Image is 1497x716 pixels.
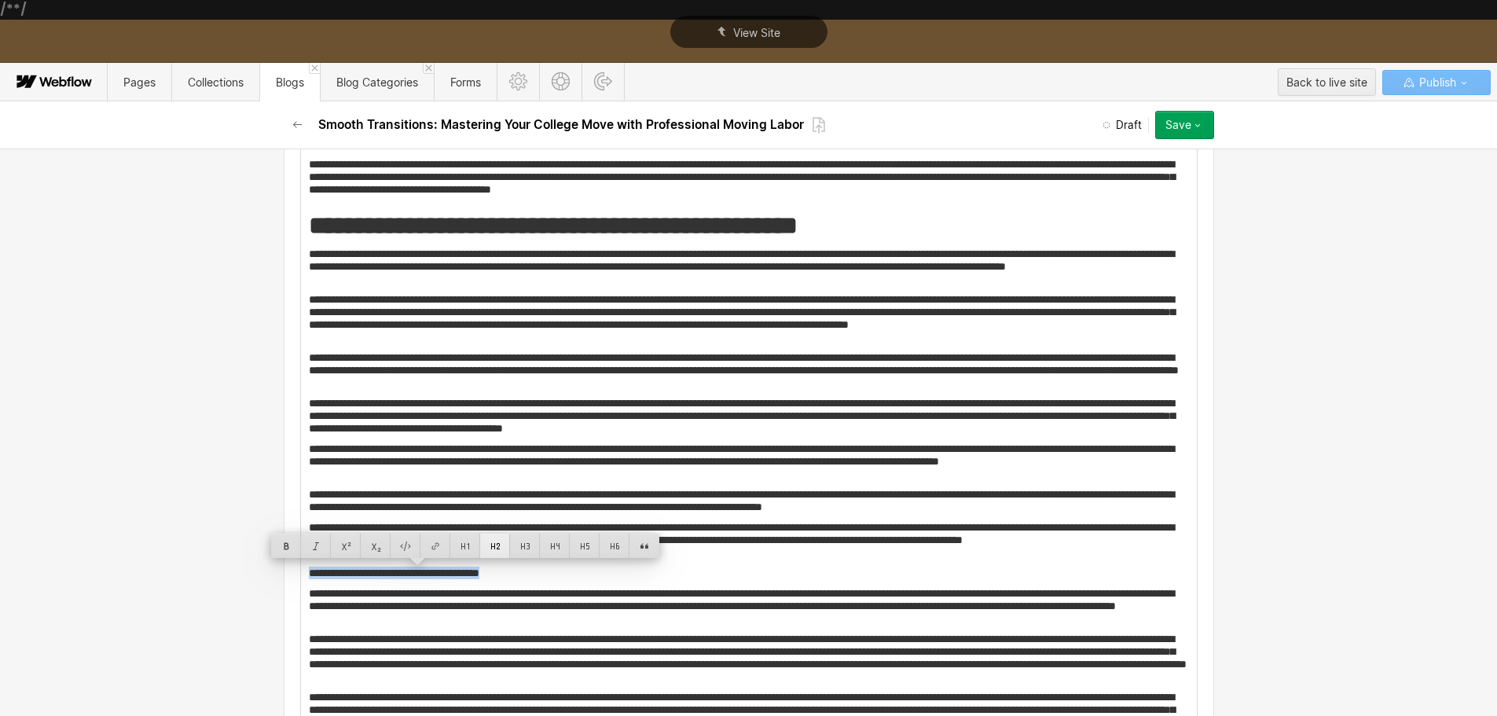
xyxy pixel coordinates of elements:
h2: Smooth Transitions: Mastering Your College Move with Professional Moving Labor [318,117,804,134]
span: Blogs [276,75,304,89]
button: Back to live site [1278,68,1376,96]
span: Pages [123,75,156,89]
span: Publish [1416,71,1456,94]
a: Close 'Blog Categories' tab [423,63,434,74]
span: View Site [733,26,780,39]
span: Forms [450,75,481,89]
button: Publish [1382,70,1491,95]
div: Save [1165,119,1191,131]
span: Draft [1116,118,1142,133]
a: Close 'Blogs' tab [309,63,320,74]
span: Collections [188,75,244,89]
button: Save [1155,111,1214,139]
span: Blog Categories [336,75,418,89]
div: Back to live site [1286,71,1367,94]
